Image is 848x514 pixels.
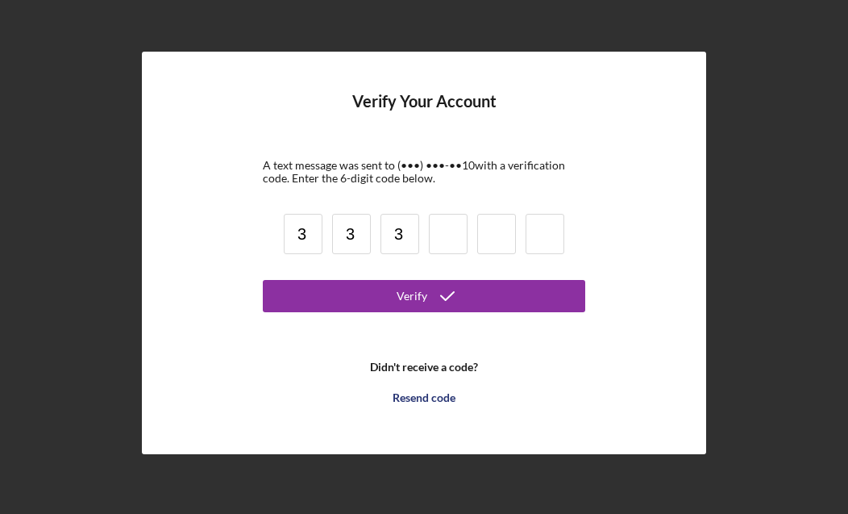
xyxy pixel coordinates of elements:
[263,280,585,312] button: Verify
[397,280,427,312] div: Verify
[263,382,585,414] button: Resend code
[393,382,455,414] div: Resend code
[263,159,585,185] div: A text message was sent to (•••) •••-•• 10 with a verification code. Enter the 6-digit code below.
[370,361,478,374] b: Didn't receive a code?
[352,92,497,135] h4: Verify Your Account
